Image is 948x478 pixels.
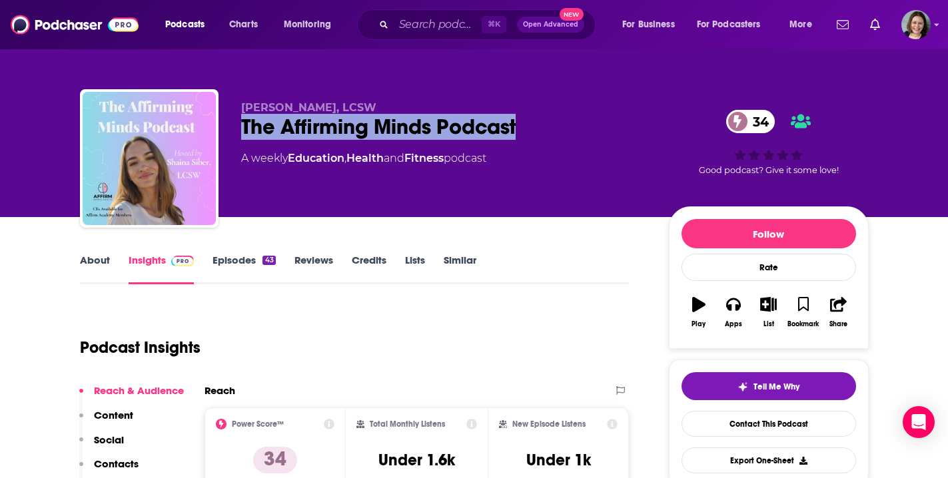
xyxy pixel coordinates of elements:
[444,254,476,284] a: Similar
[346,152,384,164] a: Health
[384,152,404,164] span: and
[725,320,742,328] div: Apps
[682,288,716,336] button: Play
[682,219,856,248] button: Follow
[901,10,931,39] span: Logged in as micglogovac
[560,8,584,21] span: New
[288,152,344,164] a: Education
[829,320,847,328] div: Share
[404,152,444,164] a: Fitness
[865,13,885,36] a: Show notifications dropdown
[739,110,775,133] span: 34
[352,254,386,284] a: Credits
[241,150,486,166] div: A weekly podcast
[284,15,331,34] span: Monitoring
[699,165,839,175] span: Good podcast? Give it some love!
[171,256,195,266] img: Podchaser Pro
[94,384,184,397] p: Reach & Audience
[94,409,133,421] p: Content
[83,92,216,225] img: The Affirming Minds Podcast
[903,406,935,438] div: Open Intercom Messenger
[378,450,455,470] h3: Under 1.6k
[94,433,124,446] p: Social
[165,15,205,34] span: Podcasts
[405,254,425,284] a: Lists
[262,256,275,265] div: 43
[716,288,751,336] button: Apps
[80,254,110,284] a: About
[80,338,201,358] h1: Podcast Insights
[737,381,748,392] img: tell me why sparkle
[517,17,584,33] button: Open AdvancedNew
[682,447,856,473] button: Export One-Sheet
[79,384,184,409] button: Reach & Audience
[205,384,235,397] h2: Reach
[370,419,445,429] h2: Total Monthly Listens
[241,101,376,114] span: [PERSON_NAME], LCSW
[688,14,780,35] button: open menu
[697,15,761,34] span: For Podcasters
[787,320,819,328] div: Bookmark
[682,254,856,281] div: Rate
[11,12,139,37] img: Podchaser - Follow, Share and Rate Podcasts
[229,15,258,34] span: Charts
[789,15,812,34] span: More
[156,14,222,35] button: open menu
[294,254,333,284] a: Reviews
[763,320,774,328] div: List
[780,14,829,35] button: open menu
[613,14,692,35] button: open menu
[786,288,821,336] button: Bookmark
[669,101,869,184] div: 34Good podcast? Give it some love!
[901,10,931,39] img: User Profile
[523,21,578,28] span: Open Advanced
[274,14,348,35] button: open menu
[512,419,586,429] h2: New Episode Listens
[901,10,931,39] button: Show profile menu
[394,14,482,35] input: Search podcasts, credits, & more...
[682,372,856,400] button: tell me why sparkleTell Me Why
[751,288,785,336] button: List
[232,419,284,429] h2: Power Score™
[692,320,706,328] div: Play
[79,409,133,433] button: Content
[726,110,775,133] a: 34
[221,14,266,35] a: Charts
[253,447,297,473] p: 34
[526,450,591,470] h3: Under 1k
[821,288,855,336] button: Share
[831,13,854,36] a: Show notifications dropdown
[682,411,856,437] a: Contact This Podcast
[482,16,506,33] span: ⌘ K
[370,9,608,40] div: Search podcasts, credits, & more...
[753,381,799,392] span: Tell Me Why
[622,15,675,34] span: For Business
[129,254,195,284] a: InsightsPodchaser Pro
[94,457,139,470] p: Contacts
[79,433,124,458] button: Social
[213,254,275,284] a: Episodes43
[344,152,346,164] span: ,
